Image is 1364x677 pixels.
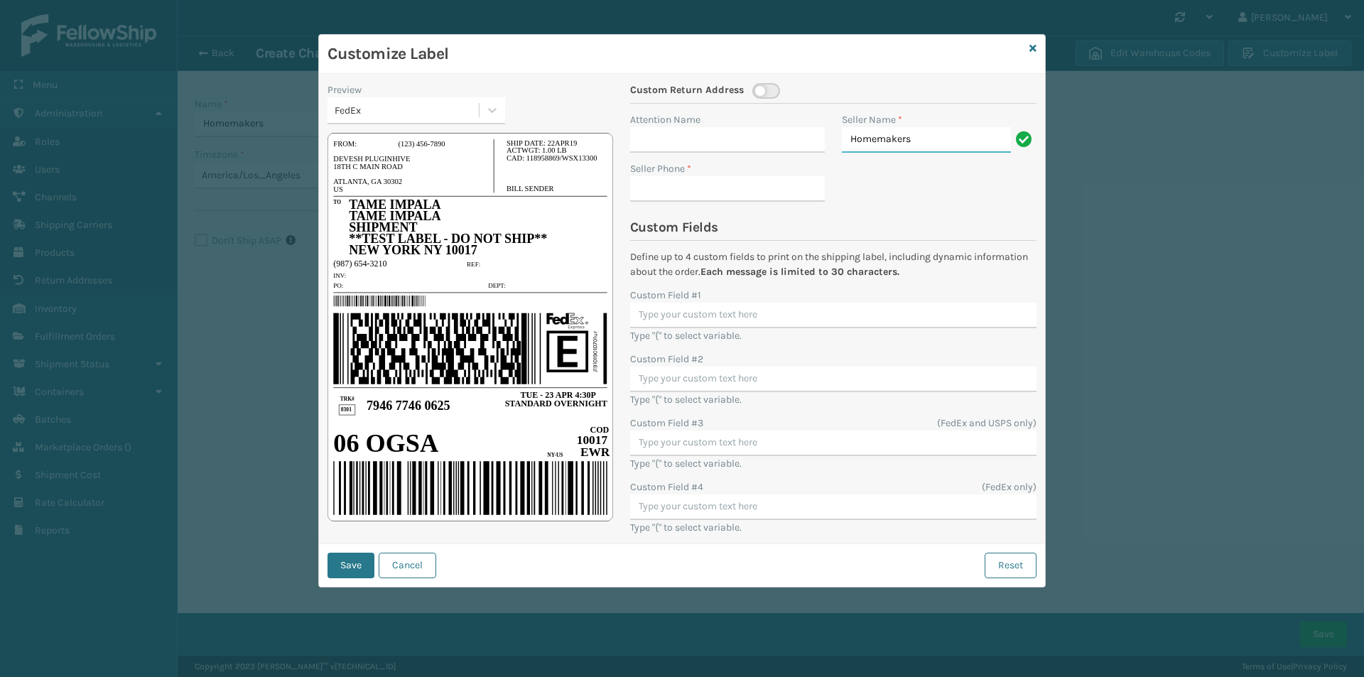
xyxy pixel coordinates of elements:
[842,112,902,127] label: Seller Name
[630,416,703,430] label: Custom Field #3
[328,82,362,97] label: Preview
[328,43,1024,65] h3: Customize Label
[937,416,1036,430] label: (FedEx and USPS only)
[630,288,701,303] label: Custom Field #1
[630,251,1028,278] span: Define up to 4 custom fields to print on the shipping label, including dynamic information about ...
[630,161,691,176] label: Seller Phone
[630,330,742,342] label: Type "{" to select variable.
[379,553,436,578] button: Cancel
[985,553,1036,578] button: Reset
[630,303,1036,328] input: Type your custom text here
[630,480,703,494] label: Custom Field #4
[982,480,1036,494] label: (FedEx only)
[630,494,1036,520] input: Type your custom text here
[630,394,742,406] label: Type "{" to select variable.
[630,82,744,97] span: Custom Return Address
[630,521,742,534] label: Type "{" to select variable.
[630,367,1036,392] input: Type your custom text here
[328,133,613,521] img: Template-FedEx.3f085674.svg
[630,219,1036,236] h4: Custom Fields
[630,112,700,127] label: Attention Name
[630,457,742,470] label: Type "{" to select variable.
[630,352,703,367] label: Custom Field #2
[630,430,1036,456] input: Type your custom text here
[700,266,899,278] strong: Each message is limited to 30 characters.
[335,103,480,118] div: FedEx
[328,553,374,578] button: Save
